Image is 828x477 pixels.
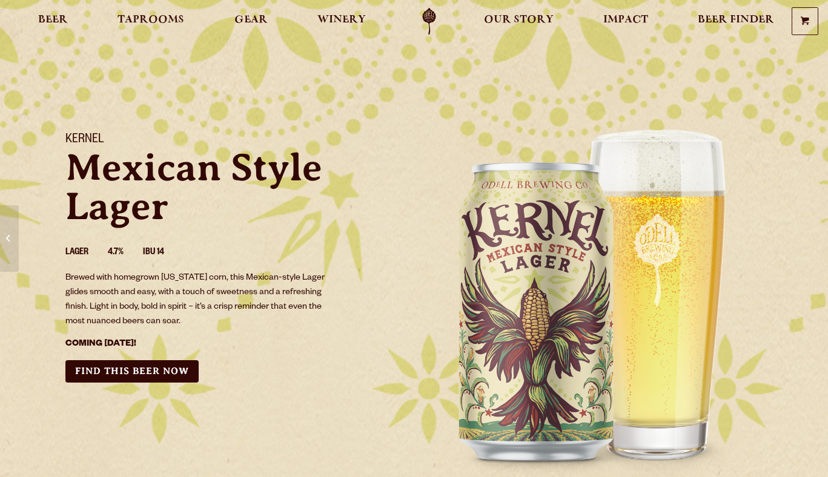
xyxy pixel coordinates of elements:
a: Winery [310,8,374,35]
p: Mexican Style Lager [65,148,400,226]
strong: COMING [DATE]! [65,340,136,349]
a: Impact [595,8,656,35]
li: Lager [65,245,108,261]
a: Beer Finder [690,8,782,35]
span: Beer Finder [698,15,774,25]
h1: Kernel [65,133,400,148]
span: Gear [234,15,268,25]
p: Brewed with homegrown [US_STATE] corn, this Mexican-style Lager glides smooth and easy, with a to... [65,271,333,329]
span: Beer [38,15,68,25]
li: 4.7% [108,245,143,261]
a: Find this Beer Now [65,360,199,383]
span: Our Story [484,15,554,25]
a: Our Story [476,8,561,35]
a: Odell Home [406,8,452,35]
span: Taprooms [118,15,184,25]
li: IBU 14 [143,245,184,261]
a: Beer [30,8,76,35]
span: Impact [603,15,648,25]
span: Winery [317,15,366,25]
a: Gear [227,8,276,35]
a: Taprooms [110,8,192,35]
